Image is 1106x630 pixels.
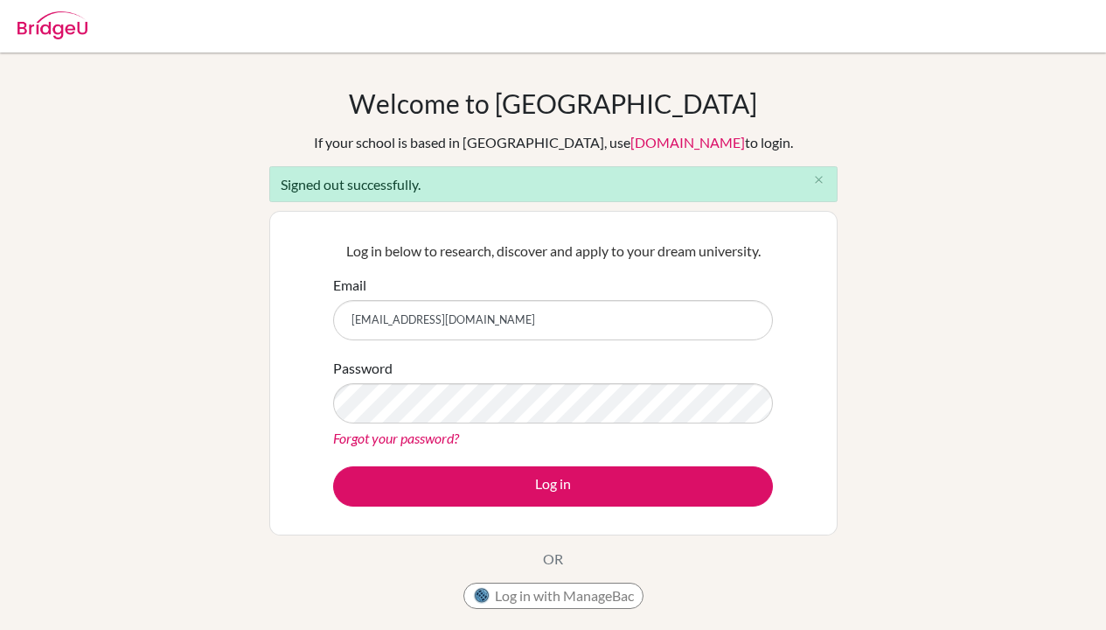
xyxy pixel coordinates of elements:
div: If your school is based in [GEOGRAPHIC_DATA], use to login. [314,132,793,153]
a: Forgot your password? [333,430,459,446]
p: OR [543,549,563,570]
p: Log in below to research, discover and apply to your dream university. [333,241,773,262]
button: Close [802,167,837,193]
button: Log in with ManageBac [463,583,643,609]
img: Bridge-U [17,11,87,39]
label: Email [333,275,366,296]
div: Signed out successfully. [269,166,838,202]
h1: Welcome to [GEOGRAPHIC_DATA] [349,87,757,119]
a: [DOMAIN_NAME] [630,134,745,150]
label: Password [333,358,393,379]
i: close [812,173,825,186]
button: Log in [333,466,773,507]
